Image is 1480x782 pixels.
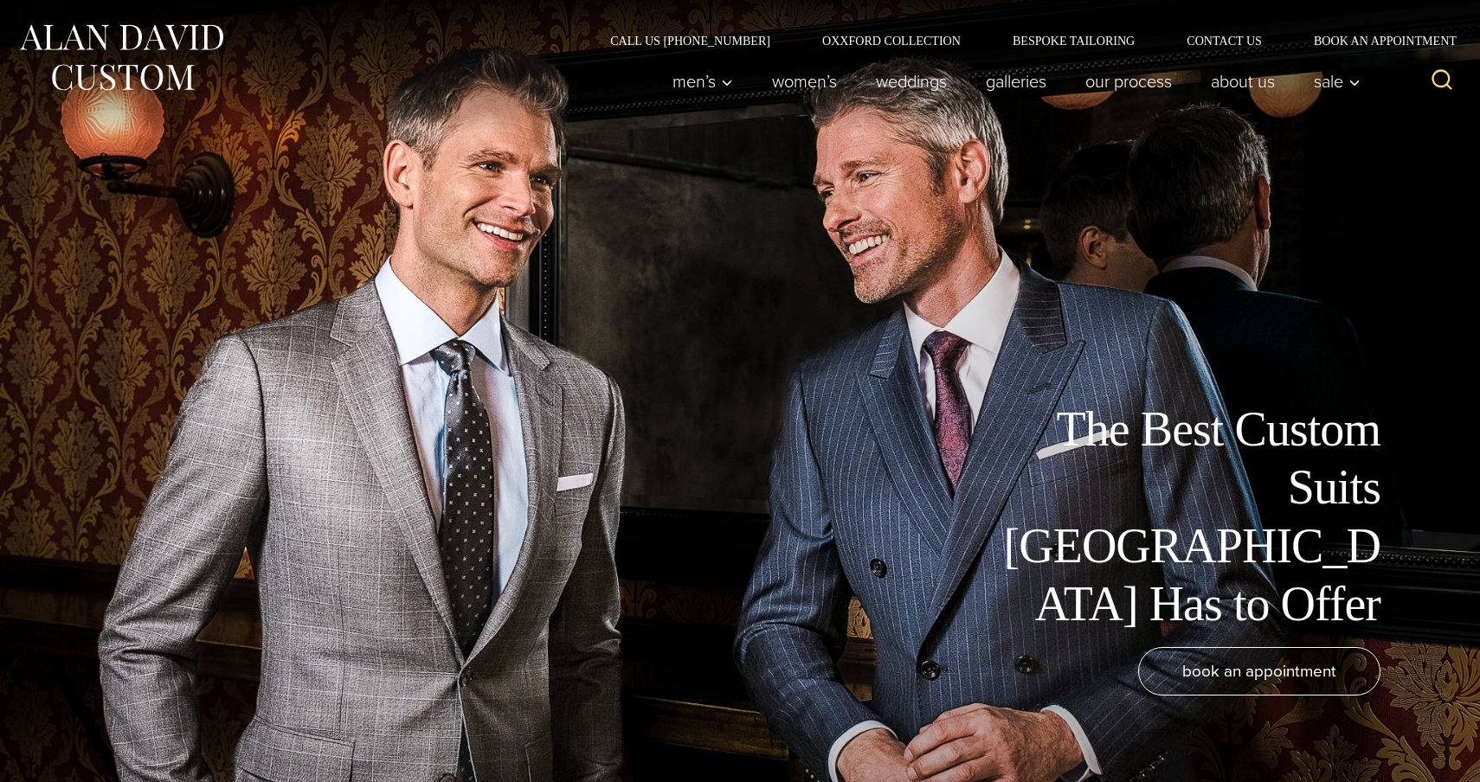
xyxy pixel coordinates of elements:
h1: The Best Custom Suits [GEOGRAPHIC_DATA] Has to Offer [991,401,1380,633]
span: book an appointment [1182,658,1336,683]
a: Bespoke Tailoring [987,35,1161,47]
nav: Primary Navigation [653,64,1370,99]
button: View Search Form [1421,61,1463,102]
a: Book an Appointment [1288,35,1463,47]
span: Sale [1314,73,1361,90]
a: Our Process [1066,64,1192,99]
a: Women’s [753,64,857,99]
img: Alan David Custom [17,19,225,96]
a: Oxxford Collection [796,35,987,47]
a: Contact Us [1161,35,1288,47]
a: Call Us [PHONE_NUMBER] [584,35,796,47]
nav: Secondary Navigation [584,35,1463,47]
a: weddings [857,64,967,99]
a: book an appointment [1138,647,1380,695]
span: Men’s [672,73,733,90]
a: About Us [1192,64,1295,99]
a: Galleries [967,64,1066,99]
